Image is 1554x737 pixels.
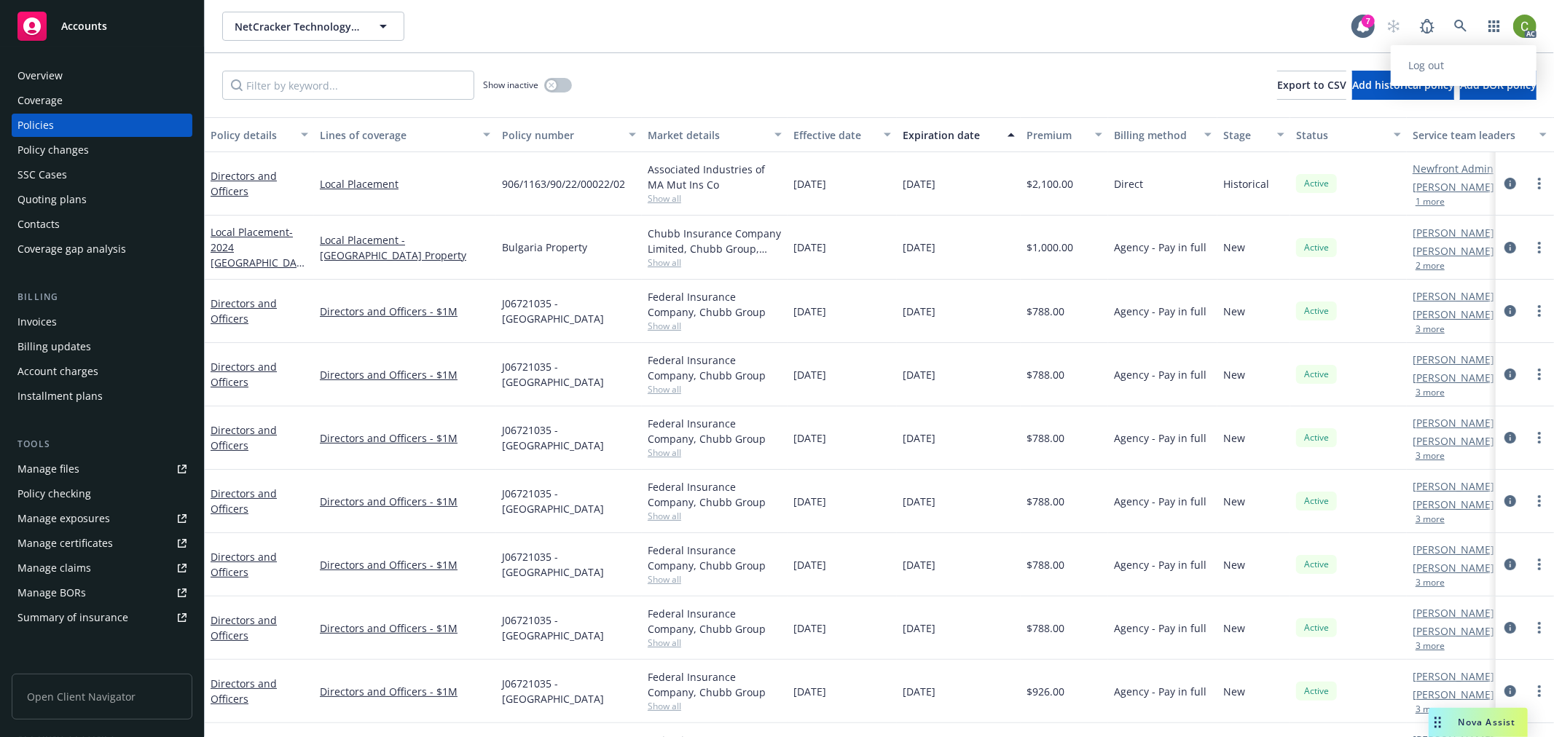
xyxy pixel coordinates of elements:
span: Agency - Pay in full [1114,494,1206,509]
input: Filter by keyword... [222,71,474,100]
span: New [1223,557,1245,572]
a: [PERSON_NAME] [1413,623,1494,639]
div: Associated Industries of MA Mut Ins Co [648,162,782,192]
div: Summary of insurance [17,606,128,629]
button: Nova Assist [1429,708,1528,737]
div: Manage exposures [17,507,110,530]
span: [DATE] [903,304,935,319]
span: Show all [648,573,782,586]
button: Expiration date [897,117,1021,152]
a: [PERSON_NAME] [1413,433,1494,449]
span: Active [1302,558,1331,571]
div: Coverage gap analysis [17,237,126,261]
button: 3 more [1416,515,1445,524]
div: Stage [1223,127,1268,143]
a: [PERSON_NAME] [1413,560,1494,575]
button: 2 more [1416,261,1445,270]
span: Active [1302,685,1331,698]
div: Billing method [1114,127,1196,143]
div: Overview [17,64,63,87]
button: Policy number [496,117,642,152]
span: New [1223,494,1245,509]
span: [DATE] [793,367,826,382]
a: more [1531,366,1548,383]
button: 3 more [1416,642,1445,650]
div: Federal Insurance Company, Chubb Group [648,416,782,446]
div: Billing [12,290,192,304]
a: circleInformation [1502,302,1519,320]
div: Expiration date [903,127,999,143]
a: Directors and Officers - $1M [320,494,490,509]
a: more [1531,682,1548,700]
a: [PERSON_NAME] [1413,415,1494,430]
span: [DATE] [793,176,826,192]
div: Lines of coverage [320,127,474,143]
a: circleInformation [1502,175,1519,192]
span: [DATE] [903,494,935,509]
a: Start snowing [1379,12,1408,41]
span: Agency - Pay in full [1114,620,1206,636]
span: $788.00 [1027,494,1064,509]
span: J06721035 - [GEOGRAPHIC_DATA] [502,549,636,580]
span: $788.00 [1027,557,1064,572]
div: 7 [1362,15,1375,28]
div: Coverage [17,89,63,112]
span: $788.00 [1027,304,1064,319]
div: Policy details [211,127,292,143]
span: New [1223,304,1245,319]
a: more [1531,302,1548,320]
span: Add historical policy [1352,78,1454,92]
span: [DATE] [793,494,826,509]
a: [PERSON_NAME] [1413,225,1494,240]
a: Directors and Officers - $1M [320,430,490,446]
span: Active [1302,241,1331,254]
span: [DATE] [793,430,826,446]
span: 906/1163/90/22/00022/02 [502,176,625,192]
div: SSC Cases [17,163,67,186]
button: Policy details [205,117,314,152]
a: Log out [1391,51,1537,80]
img: photo [1513,15,1537,38]
span: Show all [648,510,782,522]
span: Show all [648,636,782,649]
button: Market details [642,117,788,152]
div: Chubb Insurance Company Limited, Chubb Group, Chubb Group (International) [648,226,782,256]
div: Federal Insurance Company, Chubb Group [648,289,782,320]
span: NetCracker Technology Corporation [235,19,361,34]
span: Active [1302,494,1331,508]
a: more [1531,619,1548,636]
button: Stage [1217,117,1290,152]
span: New [1223,684,1245,699]
a: [PERSON_NAME] [1413,307,1494,322]
div: Status [1296,127,1385,143]
span: Nova Assist [1459,716,1516,728]
span: $1,000.00 [1027,240,1073,255]
a: Manage certificates [12,532,192,555]
button: 1 more [1416,197,1445,206]
div: Account charges [17,360,98,383]
a: more [1531,492,1548,510]
button: Premium [1021,117,1108,152]
a: Policy changes [12,138,192,162]
button: NetCracker Technology Corporation [222,12,404,41]
div: Policy checking [17,482,91,505]
div: Drag to move [1429,708,1447,737]
div: Market details [648,127,766,143]
span: [DATE] [903,684,935,699]
a: Manage exposures [12,507,192,530]
a: [PERSON_NAME] [1413,370,1494,385]
span: Agency - Pay in full [1114,430,1206,446]
a: circleInformation [1502,619,1519,636]
a: Directors and Officers - $1M [320,684,490,699]
button: Lines of coverage [314,117,496,152]
div: Federal Insurance Company, Chubb Group [648,352,782,383]
a: circleInformation [1502,556,1519,573]
span: Show all [648,256,782,269]
button: Service team leaders [1407,117,1553,152]
a: Local Placement [211,225,302,285]
a: Directors and Officers [211,486,277,516]
span: $2,100.00 [1027,176,1073,192]
a: Directors and Officers [211,296,277,326]
span: Agency - Pay in full [1114,304,1206,319]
